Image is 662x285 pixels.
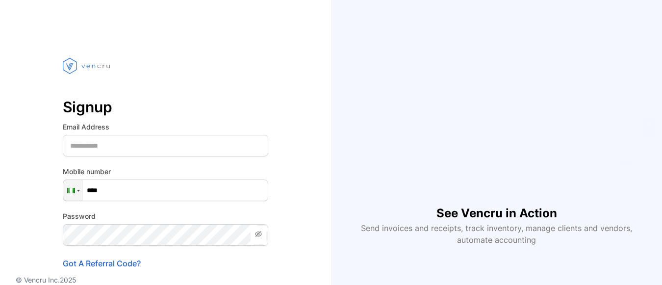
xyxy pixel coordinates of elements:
div: Nigeria: + 234 [63,180,82,201]
p: Signup [63,95,268,119]
label: Password [63,211,268,221]
p: Got A Referral Code? [63,258,268,269]
label: Mobile number [63,166,268,177]
p: Send invoices and receipts, track inventory, manage clients and vendors, automate accounting [356,222,638,246]
iframe: YouTube video player [364,39,629,189]
label: Email Address [63,122,268,132]
h1: See Vencru in Action [436,189,557,222]
img: vencru logo [63,39,112,92]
